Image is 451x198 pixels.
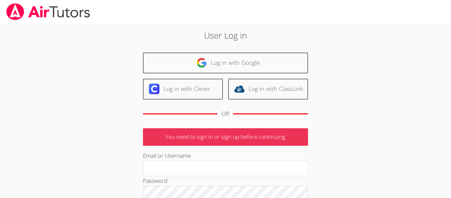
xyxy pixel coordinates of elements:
label: Password [143,177,167,184]
p: You need to sign in or sign up before continuing [143,128,308,146]
a: Log in with Google [143,53,308,73]
img: airtutors_banner-c4298cdbf04f3fff15de1276eac7730deb9818008684d7c2e4769d2f7ddbe033.png [6,3,91,20]
h2: User Log in [104,29,347,42]
a: Log in with ClassLink [228,79,308,99]
div: OR [222,109,229,119]
img: clever-logo-6eab21bc6e7a338710f1a6ff85c0baf02591cd810cc4098c63d3a4b26e2feb20.svg [149,84,159,94]
img: google-logo-50288ca7cdecda66e5e0955fdab243c47b7ad437acaf1139b6f446037453330a.svg [196,58,207,68]
a: Log in with Clever [143,79,223,99]
img: classlink-logo-d6bb404cc1216ec64c9a2012d9dc4662098be43eaf13dc465df04b49fa7ab582.svg [234,84,245,94]
label: Email or Username [143,152,191,159]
